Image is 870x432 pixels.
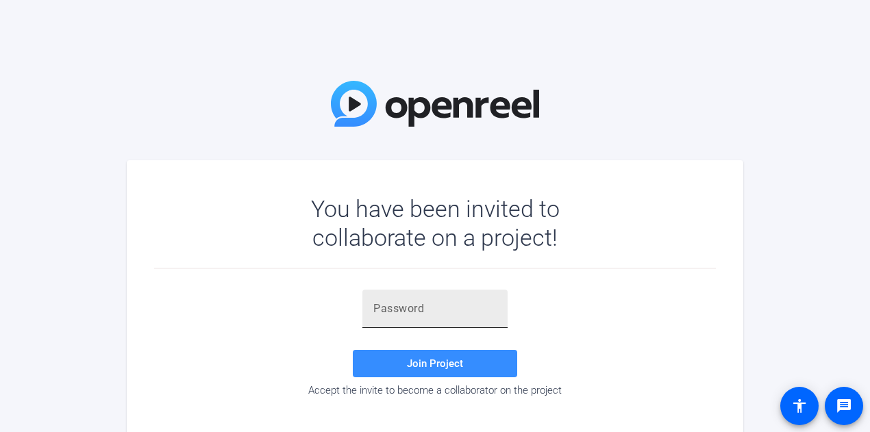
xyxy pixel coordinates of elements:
mat-icon: message [836,398,852,414]
img: OpenReel Logo [331,81,539,127]
mat-icon: accessibility [791,398,808,414]
div: You have been invited to collaborate on a project! [271,194,599,252]
button: Join Project [353,350,517,377]
div: Accept the invite to become a collaborator on the project [154,384,716,396]
span: Join Project [407,357,463,370]
input: Password [373,301,497,317]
